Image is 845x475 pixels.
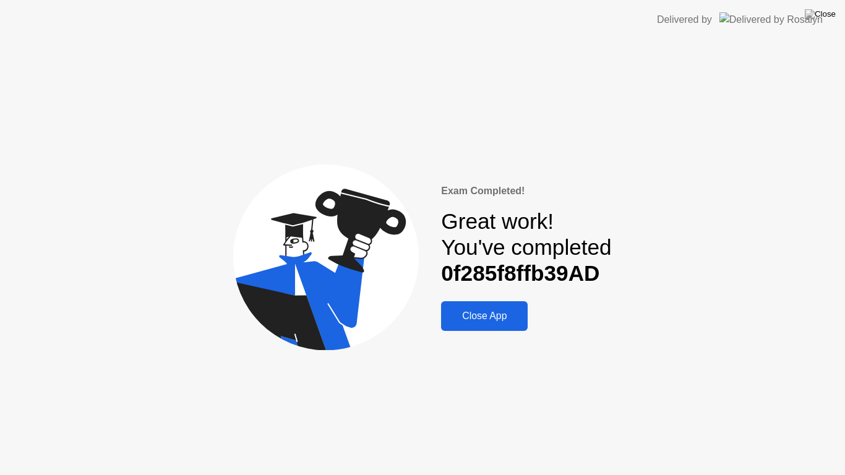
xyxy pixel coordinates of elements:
img: Delivered by Rosalyn [719,12,823,27]
b: 0f285f8ffb39AD [441,261,599,285]
div: Delivered by [657,12,712,27]
div: Close App [445,310,524,322]
button: Close App [441,301,528,331]
div: Great work! You've completed [441,208,611,287]
img: Close [805,9,836,19]
div: Exam Completed! [441,184,611,199]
